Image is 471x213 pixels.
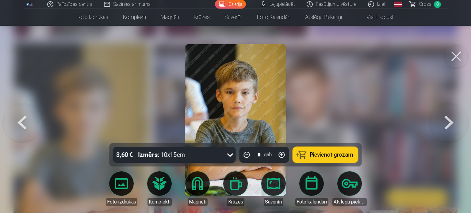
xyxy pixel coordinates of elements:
div: 3,60 € [113,147,136,163]
a: Foto izdrukas [104,171,139,206]
a: Foto kalendāri [294,171,329,206]
div: 10x15cm [138,147,185,163]
a: Suvenīri [217,9,250,26]
div: Foto izdrukas [106,198,137,206]
a: Foto kalendāri [250,9,298,26]
a: Krūzes [186,9,217,26]
div: Foto kalendāri [295,198,328,206]
span: Grozs [419,1,431,8]
span: Pievienot grozam [310,152,353,158]
a: Visi produkti [349,9,402,26]
a: Komplekti [116,9,153,26]
div: Magnēti [188,198,208,206]
strong: Izmērs : [138,150,159,159]
div: Krūzes [227,198,244,206]
a: Krūzes [218,171,253,206]
button: Pievienot grozam [293,147,358,163]
div: Suvenīri [264,198,283,206]
a: Foto izdrukas [69,9,116,26]
a: Magnēti [180,171,215,206]
a: Komplekti [142,171,177,206]
a: Suvenīri [256,171,291,206]
a: Atslēgu piekariņi [332,171,367,206]
div: Atslēgu piekariņi [332,198,367,206]
div: gab. [264,151,273,158]
a: Magnēti [153,9,186,26]
span: 0 [434,1,441,8]
a: Atslēgu piekariņi [298,9,349,26]
img: /fa1 [26,2,33,6]
div: Komplekti [147,198,172,206]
